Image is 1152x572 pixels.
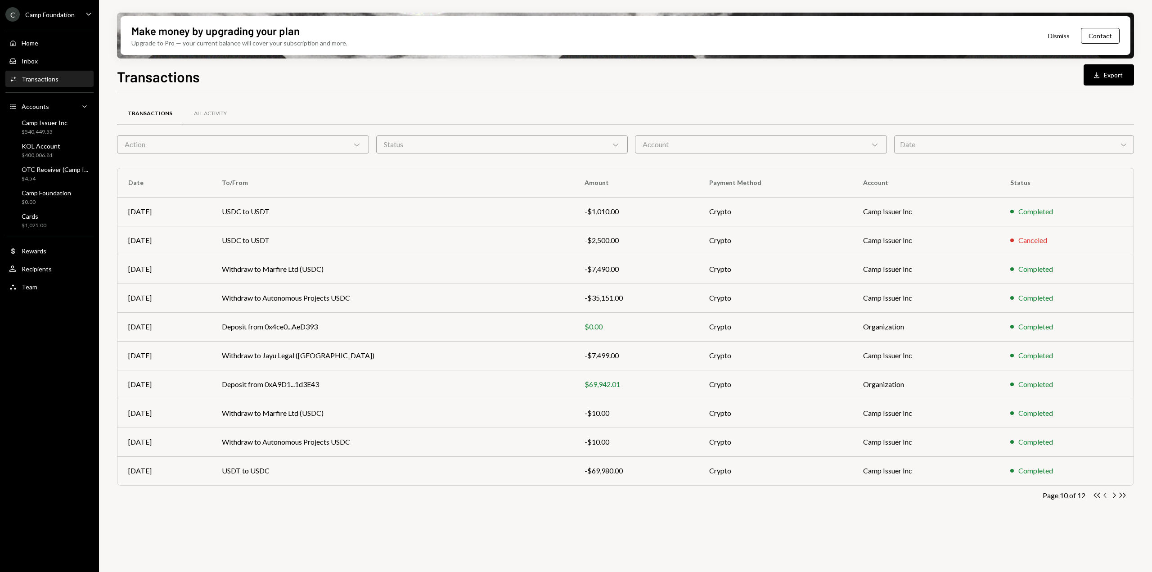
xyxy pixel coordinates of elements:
[22,247,46,255] div: Rewards
[5,98,94,114] a: Accounts
[1084,64,1134,86] button: Export
[5,243,94,259] a: Rewards
[194,110,227,117] div: All Activity
[852,226,999,255] td: Camp Issuer Inc
[1018,206,1053,217] div: Completed
[585,465,688,476] div: -$69,980.00
[131,23,300,38] div: Make money by upgrading your plan
[5,71,94,87] a: Transactions
[698,284,852,312] td: Crypto
[1043,491,1085,500] div: Page 10 of 12
[585,264,688,275] div: -$7,490.00
[183,102,238,125] a: All Activity
[22,128,67,136] div: $540,449.53
[211,341,574,370] td: Withdraw to Jayu Legal ([GEOGRAPHIC_DATA])
[852,255,999,284] td: Camp Issuer Inc
[999,168,1134,197] th: Status
[5,35,94,51] a: Home
[211,255,574,284] td: Withdraw to Marfire Ltd (USDC)
[1018,264,1053,275] div: Completed
[22,283,37,291] div: Team
[22,265,52,273] div: Recipients
[852,399,999,428] td: Camp Issuer Inc
[5,116,94,138] a: Camp Issuer Inc$540,449.53
[22,75,58,83] div: Transactions
[22,142,60,150] div: KOL Account
[852,428,999,456] td: Camp Issuer Inc
[211,197,574,226] td: USDC to USDT
[5,53,94,69] a: Inbox
[698,226,852,255] td: Crypto
[22,189,71,197] div: Camp Foundation
[211,168,574,197] th: To/From
[698,197,852,226] td: Crypto
[852,284,999,312] td: Camp Issuer Inc
[852,341,999,370] td: Camp Issuer Inc
[22,198,71,206] div: $0.00
[128,408,200,419] div: [DATE]
[128,235,200,246] div: [DATE]
[128,465,200,476] div: [DATE]
[131,38,347,48] div: Upgrade to Pro — your current balance will cover your subscription and more.
[1018,350,1053,361] div: Completed
[25,11,75,18] div: Camp Foundation
[698,341,852,370] td: Crypto
[22,212,46,220] div: Cards
[128,110,172,117] div: Transactions
[1037,25,1081,46] button: Dismiss
[128,206,200,217] div: [DATE]
[376,135,628,153] div: Status
[5,186,94,208] a: Camp Foundation$0.00
[1018,235,1047,246] div: Canceled
[22,222,46,230] div: $1,025.00
[128,379,200,390] div: [DATE]
[128,293,200,303] div: [DATE]
[585,293,688,303] div: -$35,151.00
[117,168,211,197] th: Date
[698,312,852,341] td: Crypto
[894,135,1134,153] div: Date
[585,321,688,332] div: $0.00
[128,264,200,275] div: [DATE]
[211,312,574,341] td: Deposit from 0x4ce0...AeD393
[585,235,688,246] div: -$2,500.00
[698,168,852,197] th: Payment Method
[5,7,20,22] div: C
[698,399,852,428] td: Crypto
[1018,408,1053,419] div: Completed
[585,437,688,447] div: -$10.00
[698,370,852,399] td: Crypto
[5,163,94,185] a: OTC Receiver (Camp I...$4.54
[22,39,38,47] div: Home
[211,284,574,312] td: Withdraw to Autonomous Projects USDC
[698,255,852,284] td: Crypto
[128,350,200,361] div: [DATE]
[128,321,200,332] div: [DATE]
[1018,437,1053,447] div: Completed
[1018,321,1053,332] div: Completed
[1081,28,1120,44] button: Contact
[585,206,688,217] div: -$1,010.00
[5,261,94,277] a: Recipients
[128,437,200,447] div: [DATE]
[22,103,49,110] div: Accounts
[211,370,574,399] td: Deposit from 0xA9D1...1d3E43
[1018,293,1053,303] div: Completed
[5,140,94,161] a: KOL Account$400,006.81
[852,456,999,485] td: Camp Issuer Inc
[117,68,200,86] h1: Transactions
[1018,379,1053,390] div: Completed
[698,428,852,456] td: Crypto
[211,456,574,485] td: USDT to USDC
[574,168,698,197] th: Amount
[5,279,94,295] a: Team
[852,370,999,399] td: Organization
[211,399,574,428] td: Withdraw to Marfire Ltd (USDC)
[22,152,60,159] div: $400,006.81
[585,379,688,390] div: $69,942.01
[5,210,94,231] a: Cards$1,025.00
[852,168,999,197] th: Account
[698,456,852,485] td: Crypto
[22,175,88,183] div: $4.54
[852,312,999,341] td: Organization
